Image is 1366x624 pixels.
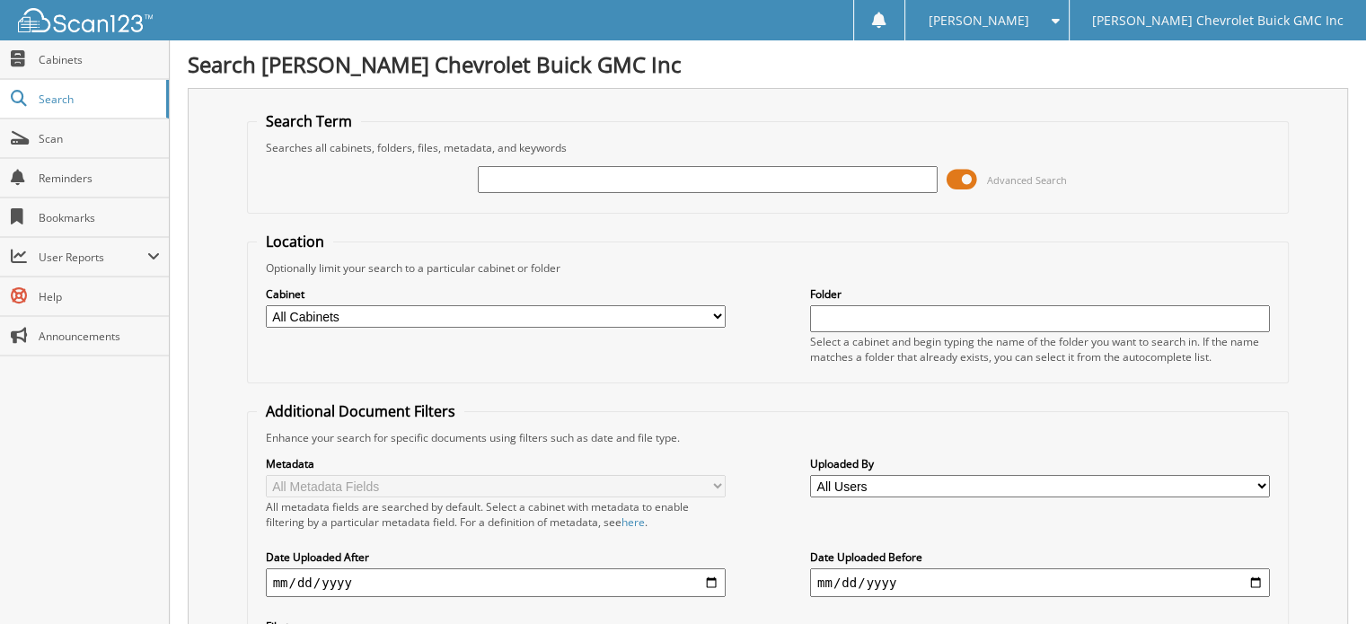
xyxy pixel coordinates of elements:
[810,334,1270,365] div: Select a cabinet and begin typing the name of the folder you want to search in. If the name match...
[18,8,153,32] img: scan123-logo-white.svg
[257,232,333,251] legend: Location
[257,430,1280,445] div: Enhance your search for specific documents using filters such as date and file type.
[39,92,157,107] span: Search
[810,549,1270,565] label: Date Uploaded Before
[39,171,160,186] span: Reminders
[266,499,726,530] div: All metadata fields are searched by default. Select a cabinet with metadata to enable filtering b...
[257,401,464,421] legend: Additional Document Filters
[266,568,726,597] input: start
[987,173,1067,187] span: Advanced Search
[810,456,1270,471] label: Uploaded By
[810,286,1270,302] label: Folder
[257,260,1280,276] div: Optionally limit your search to a particular cabinet or folder
[266,456,726,471] label: Metadata
[266,549,726,565] label: Date Uploaded After
[39,210,160,225] span: Bookmarks
[810,568,1270,597] input: end
[39,131,160,146] span: Scan
[1092,15,1344,26] span: [PERSON_NAME] Chevrolet Buick GMC Inc
[39,289,160,304] span: Help
[39,52,160,67] span: Cabinets
[188,49,1348,79] h1: Search [PERSON_NAME] Chevrolet Buick GMC Inc
[266,286,726,302] label: Cabinet
[257,111,361,131] legend: Search Term
[928,15,1028,26] span: [PERSON_NAME]
[257,140,1280,155] div: Searches all cabinets, folders, files, metadata, and keywords
[1276,538,1366,624] iframe: Chat Widget
[621,514,645,530] a: here
[39,250,147,265] span: User Reports
[39,329,160,344] span: Announcements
